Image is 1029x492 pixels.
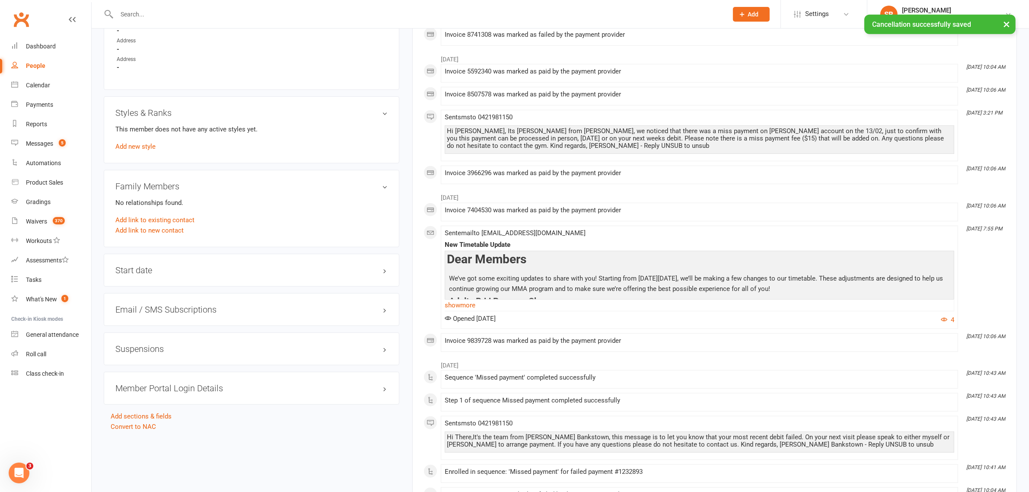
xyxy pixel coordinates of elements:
div: Calendar [26,82,50,89]
i: [DATE] 10:41 AM [966,464,1005,470]
strong: - [117,45,388,53]
strong: - [117,64,388,71]
li: [DATE] [424,356,1006,370]
div: Dashboard [26,43,56,50]
a: Payments [11,95,91,115]
a: Waivers 370 [11,212,91,231]
div: Invoice 5592340 was marked as paid by the payment provider [445,68,954,75]
div: Hi There,It's the team from [PERSON_NAME] Bankstown, this message is to let you know that your mo... [447,434,952,448]
a: What's New1 [11,290,91,309]
i: [DATE] 10:04 AM [966,64,1005,70]
div: SB [880,6,898,23]
span: 370 [53,217,65,224]
a: General attendance kiosk mode [11,325,91,345]
a: Reports [11,115,91,134]
a: Product Sales [11,173,91,192]
a: Add sections & fields [111,412,172,420]
div: Cancellation successfully saved [864,15,1016,34]
span: Sent sms to 0421981150 [445,113,513,121]
div: Invoice 8507578 was marked as paid by the payment provider [445,91,954,98]
div: General attendance [26,331,79,338]
a: Tasks [11,270,91,290]
div: Messages [26,140,53,147]
i: [DATE] 10:06 AM [966,203,1005,209]
div: Address [117,55,188,64]
div: Product Sales [26,179,63,186]
a: Calendar [11,76,91,95]
button: Add [733,7,770,22]
a: Convert to NAC [111,423,156,431]
span: Sent sms to 0421981150 [445,419,513,427]
a: Add new style [115,143,156,150]
div: Roll call [26,351,46,358]
a: People [11,56,91,76]
h3: Member Portal Login Details [115,383,388,393]
a: Automations [11,153,91,173]
h3: Family Members [115,182,388,191]
div: Enrolled in sequence: 'Missed payment' for failed payment #1232893 [445,468,954,476]
div: What's New [26,296,57,303]
input: Search... [114,8,722,20]
div: Gradings [26,198,51,205]
div: Payments [26,101,53,108]
span: 1 [61,295,68,302]
a: Messages 5 [11,134,91,153]
h3: Suspensions [115,344,388,354]
a: Add link to existing contact [115,215,194,225]
li: [DATE] [424,188,1006,202]
div: Waivers [26,218,47,225]
span: Adults BJJ Program Changes: [449,296,565,306]
h3: Email / SMS Subscriptions [115,305,388,314]
iframe: Intercom live chat [9,463,29,483]
h3: Start date [115,265,388,275]
a: Assessments [11,251,91,270]
div: Invoice 3966296 was marked as paid by the payment provider [445,169,954,177]
i: [DATE] 10:43 AM [966,370,1005,376]
i: [DATE] 7:55 PM [966,226,1002,232]
p: We’ve got some exciting updates to share with you! Starting from [DATE][DATE], we’ll be making a ... [447,273,952,296]
i: [DATE] 10:43 AM [966,416,1005,422]
div: Reports [26,121,47,128]
span: 5 [59,139,66,147]
div: Automations [26,160,61,166]
i: [DATE] 10:43 AM [966,393,1005,399]
div: New Timetable Update [445,241,954,249]
h3: Styles & Ranks [115,108,388,118]
div: Assessments [26,257,69,264]
div: People [26,62,45,69]
div: [PERSON_NAME] [902,6,1005,14]
span: Opened [DATE] [445,315,496,323]
i: [DATE] 10:06 AM [966,333,1005,339]
div: Invoice 9839728 was marked as paid by the payment provider [445,337,954,345]
a: Roll call [11,345,91,364]
span: Settings [805,4,829,24]
span: Sent email to [EMAIL_ADDRESS][DOMAIN_NAME] [445,229,586,237]
span: 3 [26,463,33,470]
a: Gradings [11,192,91,212]
span: Dear Members [447,252,526,266]
div: Step 1 of sequence Missed payment completed successfully [445,397,954,404]
div: Address [117,37,188,45]
a: Class kiosk mode [11,364,91,383]
i: [DATE] 10:06 AM [966,87,1005,93]
a: Dashboard [11,37,91,56]
div: Sequence 'Missed payment' completed successfully [445,374,954,381]
i: [DATE] 3:21 PM [966,110,1002,116]
a: Clubworx [10,9,32,30]
p: No relationships found. [115,198,388,208]
a: show more [445,299,954,311]
i: [DATE] 10:06 AM [966,166,1005,172]
p: This member does not have any active styles yet. [115,124,388,134]
button: × [999,15,1014,33]
li: [DATE] [424,50,1006,64]
div: Tasks [26,276,41,283]
div: Class check-in [26,370,64,377]
a: Add link to new contact [115,225,184,236]
div: Workouts [26,237,52,244]
div: [PERSON_NAME] Humaita Bankstown [902,14,1005,22]
button: 4 [941,315,954,325]
span: Add [748,11,759,18]
a: Workouts [11,231,91,251]
div: Hi [PERSON_NAME], Its [PERSON_NAME] from [PERSON_NAME], we noticed that there was a miss payment ... [447,128,952,150]
div: Invoice 7404530 was marked as paid by the payment provider [445,207,954,214]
